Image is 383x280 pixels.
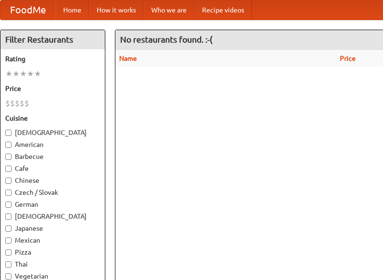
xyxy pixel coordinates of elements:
li: $ [10,98,15,109]
label: Thai [5,259,100,269]
input: American [5,142,11,148]
li: ★ [34,68,41,79]
input: Chinese [5,178,11,184]
input: Barbecue [5,154,11,160]
a: Who we are [144,0,194,20]
li: ★ [20,68,27,79]
li: ★ [5,68,12,79]
input: Mexican [5,237,11,244]
input: Pizza [5,249,11,256]
a: Name [119,55,137,62]
input: Czech / Slovak [5,190,11,196]
label: American [5,140,100,149]
h4: Filter Restaurants [0,30,105,49]
input: [DEMOGRAPHIC_DATA] [5,213,11,220]
h5: Price [5,84,100,93]
input: German [5,202,11,208]
label: [DEMOGRAPHIC_DATA] [5,212,100,221]
input: Thai [5,261,11,268]
a: Recipe videos [194,0,252,20]
input: Vegetarian [5,273,11,280]
label: Pizza [5,247,100,257]
label: Chinese [5,176,100,185]
h5: Cuisine [5,113,100,123]
li: $ [5,98,10,109]
a: How it works [89,0,144,20]
label: Czech / Slovak [5,188,100,197]
input: Japanese [5,225,11,232]
label: Cafe [5,164,100,173]
a: FoodMe [0,0,56,20]
input: Cafe [5,166,11,172]
li: $ [24,98,29,109]
h5: Rating [5,54,100,64]
li: $ [20,98,24,109]
a: Price [340,55,356,62]
ng-pluralize: No restaurants found. :-( [120,35,213,44]
label: [DEMOGRAPHIC_DATA] [5,128,100,137]
label: German [5,200,100,209]
li: $ [15,98,20,109]
li: ★ [27,68,34,79]
label: Barbecue [5,152,100,161]
label: Mexican [5,235,100,245]
li: ★ [12,68,20,79]
label: Japanese [5,224,100,233]
a: Home [56,0,89,20]
input: [DEMOGRAPHIC_DATA] [5,130,11,136]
